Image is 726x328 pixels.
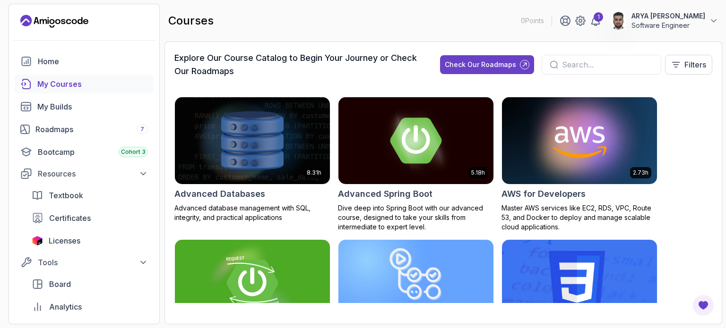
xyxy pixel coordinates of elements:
button: Resources [15,165,154,182]
a: 1 [590,15,601,26]
h2: AWS for Developers [501,187,586,201]
span: 7 [140,126,144,133]
img: Advanced Spring Boot card [338,97,493,184]
img: CSS Essentials card [502,240,657,327]
span: Analytics [49,301,82,312]
button: Tools [15,254,154,271]
p: 8.31h [307,169,321,177]
input: Search... [562,59,653,70]
div: My Builds [37,101,148,112]
div: Check Our Roadmaps [445,60,516,69]
img: CI/CD with GitHub Actions card [338,240,493,327]
a: licenses [26,231,154,250]
a: Landing page [20,14,88,29]
h2: courses [168,13,214,28]
a: certificates [26,209,154,227]
div: Tools [38,257,148,268]
a: courses [15,75,154,93]
p: Software Engineer [631,21,705,30]
a: Advanced Spring Boot card5.18hAdvanced Spring BootDive deep into Spring Boot with our advanced co... [338,97,494,232]
a: builds [15,97,154,116]
a: Advanced Databases card8.31hAdvanced DatabasesAdvanced database management with SQL, integrity, a... [174,97,330,222]
div: My Courses [37,78,148,90]
div: 1 [594,12,603,22]
img: jetbrains icon [32,236,43,245]
p: 5.18h [471,169,485,177]
h3: Explore Our Course Catalog to Begin Your Journey or Check Our Roadmaps [174,51,423,78]
button: Open Feedback Button [692,294,715,317]
button: user profile imageARYA [PERSON_NAME]Software Engineer [609,11,718,30]
p: Master AWS services like EC2, RDS, VPC, Route 53, and Docker to deploy and manage scalable cloud ... [501,203,657,232]
a: board [26,275,154,294]
span: Board [49,278,71,290]
a: AWS for Developers card2.73hAWS for DevelopersMaster AWS services like EC2, RDS, VPC, Route 53, a... [501,97,657,232]
div: Home [38,56,148,67]
a: textbook [26,186,154,205]
div: Resources [38,168,148,179]
a: home [15,52,154,71]
a: roadmaps [15,120,154,139]
a: bootcamp [15,143,154,161]
span: Textbook [49,190,83,201]
div: Bootcamp [38,146,148,158]
button: Check Our Roadmaps [440,55,534,74]
p: ARYA [PERSON_NAME] [631,11,705,21]
p: Filters [684,59,706,70]
h2: Advanced Databases [174,187,265,201]
p: Dive deep into Spring Boot with our advanced course, designed to take your skills from intermedia... [338,203,494,232]
img: AWS for Developers card [502,97,657,184]
span: Licenses [49,235,80,246]
p: 0 Points [521,16,544,25]
button: Filters [665,55,712,75]
p: 2.73h [633,169,648,177]
img: user profile image [609,12,627,30]
p: Advanced database management with SQL, integrity, and practical applications [174,203,330,222]
img: Advanced Databases card [175,97,330,184]
span: Cohort 3 [121,148,146,156]
h2: Advanced Spring Boot [338,187,432,201]
a: analytics [26,297,154,316]
span: Certificates [49,212,91,224]
div: Roadmaps [35,124,148,135]
img: Building APIs with Spring Boot card [175,240,330,327]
